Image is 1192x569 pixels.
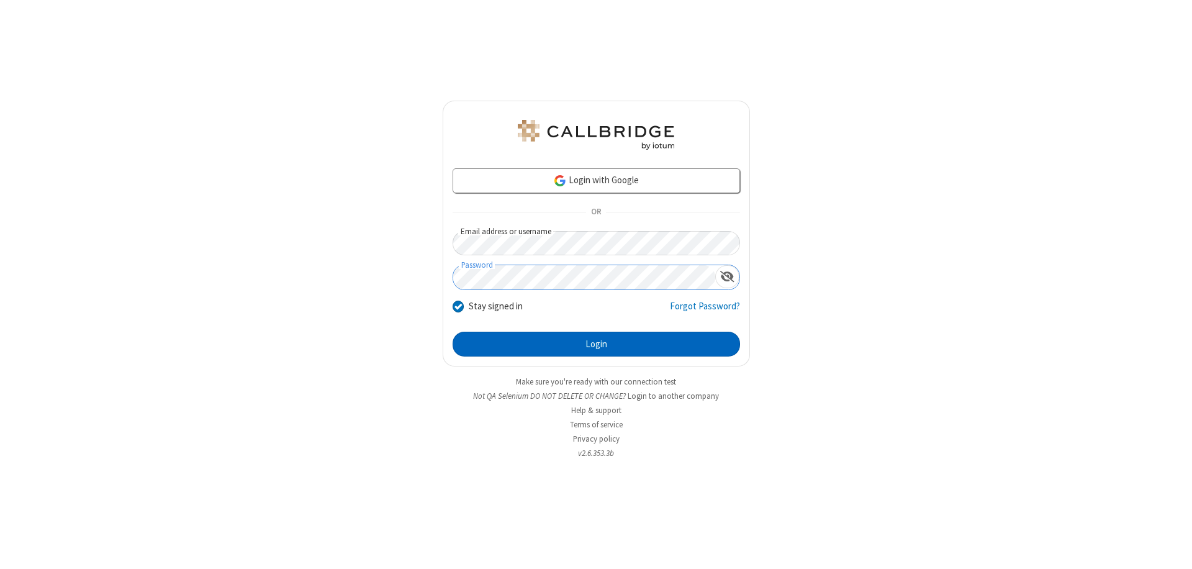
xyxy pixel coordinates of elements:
img: google-icon.png [553,174,567,188]
div: Show password [715,265,739,288]
a: Make sure you're ready with our connection test [516,376,676,387]
input: Password [453,265,715,289]
a: Terms of service [570,419,623,430]
button: Login to another company [628,390,719,402]
li: v2.6.353.3b [443,447,750,459]
a: Help & support [571,405,621,416]
a: Privacy policy [573,434,620,444]
span: OR [586,204,606,221]
li: Not QA Selenium DO NOT DELETE OR CHANGE? [443,390,750,402]
iframe: Chat [1161,537,1183,560]
label: Stay signed in [469,299,523,314]
input: Email address or username [453,231,740,255]
a: Login with Google [453,168,740,193]
a: Forgot Password? [670,299,740,323]
button: Login [453,332,740,357]
img: QA Selenium DO NOT DELETE OR CHANGE [515,120,677,150]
